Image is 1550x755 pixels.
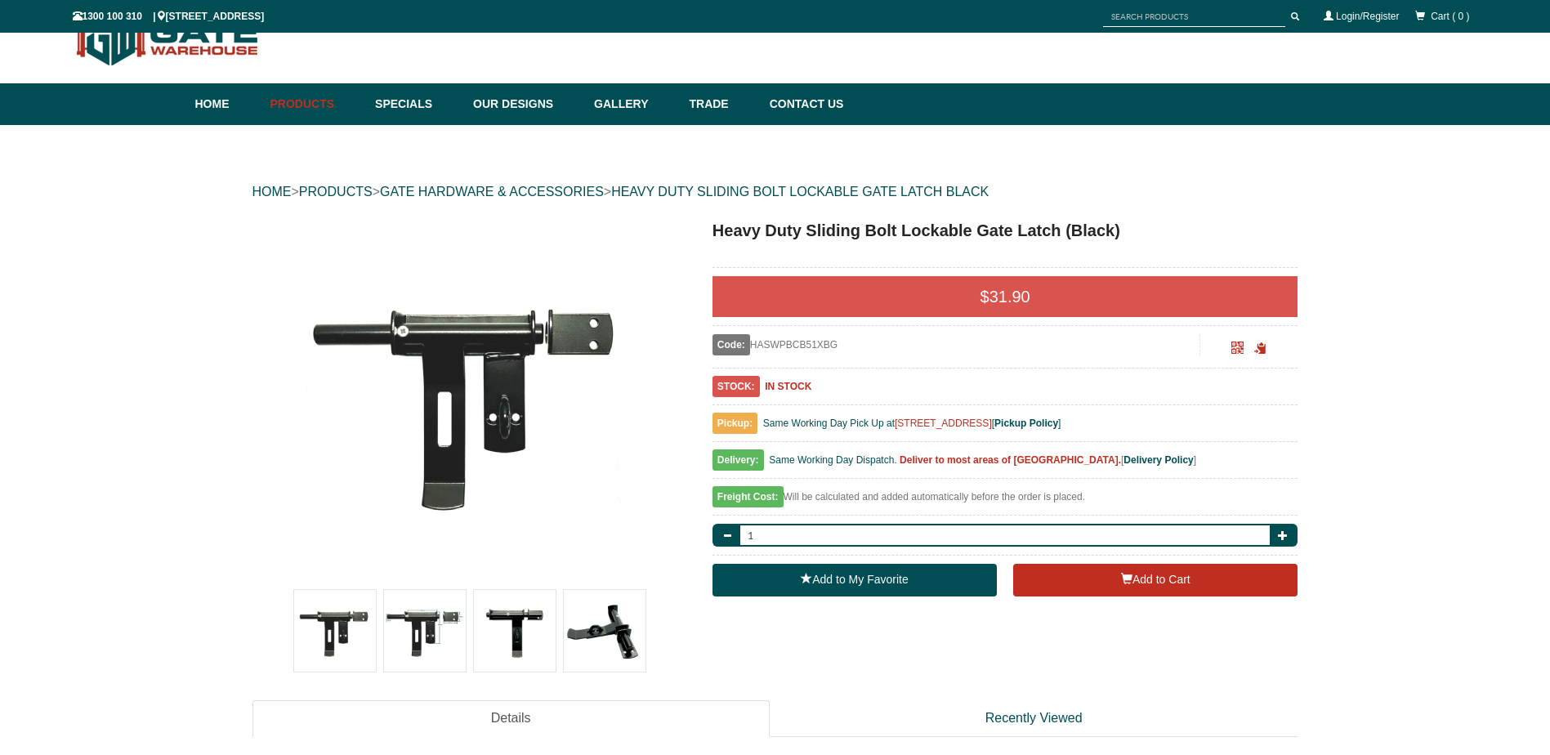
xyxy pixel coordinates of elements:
div: > > > [252,166,1298,218]
div: $ [712,276,1298,317]
a: Products [262,83,368,125]
a: Trade [681,83,761,125]
a: Recently Viewed [770,700,1298,737]
input: SEARCH PRODUCTS [1103,7,1285,27]
img: Heavy Duty Sliding Bolt Lockable Gate Latch (Black) [384,590,466,672]
a: Heavy Duty Sliding Bolt Lockable Gate Latch (Black) - - Gate Warehouse [254,218,686,578]
a: Add to My Favorite [712,564,997,596]
img: Heavy Duty Sliding Bolt Lockable Gate Latch (Black) [474,590,556,672]
b: IN STOCK [765,381,811,392]
b: Deliver to most areas of [GEOGRAPHIC_DATA]. [900,454,1121,466]
a: HOME [252,185,292,199]
a: PRODUCTS [299,185,373,199]
a: GATE HARDWARE & ACCESSORIES [380,185,604,199]
h1: Heavy Duty Sliding Bolt Lockable Gate Latch (Black) [712,218,1298,243]
a: Details [252,700,770,737]
button: Add to Cart [1013,564,1298,596]
a: Delivery Policy [1123,454,1193,466]
a: HEAVY DUTY SLIDING BOLT LOCKABLE GATE LATCH BLACK [611,185,989,199]
span: 1300 100 310 | [STREET_ADDRESS] [73,11,265,22]
span: Same Working Day Pick Up at [ ] [763,418,1061,429]
span: STOCK: [712,376,760,397]
a: Our Designs [465,83,586,125]
a: Specials [367,83,465,125]
div: [ ] [712,450,1298,479]
span: Pickup: [712,413,757,434]
span: 31.90 [989,288,1030,306]
img: Heavy Duty Sliding Bolt Lockable Gate Latch (Black) [564,590,645,672]
iframe: LiveChat chat widget [1223,318,1550,698]
img: Heavy Duty Sliding Bolt Lockable Gate Latch (Black) - - Gate Warehouse [290,218,650,578]
span: Delivery: [712,449,764,471]
a: Contact Us [762,83,844,125]
a: Pickup Policy [994,418,1058,429]
a: Gallery [586,83,681,125]
span: Cart ( 0 ) [1431,11,1469,22]
span: Freight Cost: [712,486,784,507]
span: Same Working Day Dispatch. [769,454,897,466]
img: Heavy Duty Sliding Bolt Lockable Gate Latch (Black) [294,590,376,672]
div: HASWPBCB51XBG [712,334,1200,355]
a: Home [195,83,262,125]
span: Code: [712,334,750,355]
a: Login/Register [1336,11,1399,22]
a: [STREET_ADDRESS] [895,418,992,429]
div: Will be calculated and added automatically before the order is placed. [712,487,1298,516]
